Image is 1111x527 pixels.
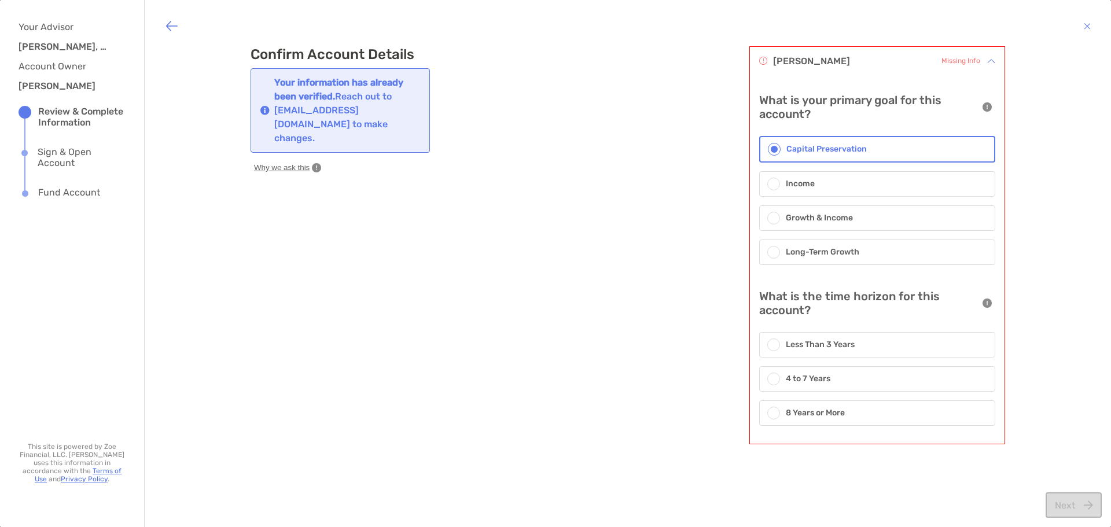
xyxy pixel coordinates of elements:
[61,475,108,483] a: Privacy Policy
[274,77,403,102] strong: Your information has already been verified.
[19,61,117,72] h4: Account Owner
[786,246,859,259] h6: Long-Term Growth
[786,373,830,385] h6: 4 to 7 Years
[759,289,977,317] h4: What is the time horizon for this account?
[19,443,126,483] p: This site is powered by Zoe Financial, LLC. [PERSON_NAME] uses this information in accordance wit...
[750,47,1005,75] div: icon arrow[PERSON_NAME]Missing Info
[786,178,815,190] h6: Income
[38,106,126,128] div: Review & Complete Information
[165,19,179,33] img: button icon
[773,54,850,68] p: [PERSON_NAME]
[759,93,977,121] h4: What is your primary goal for this account?
[254,163,310,173] span: Why we ask this
[19,80,111,91] h3: [PERSON_NAME]
[251,162,325,174] button: Why we ask this
[786,212,853,224] h6: Growth & Income
[987,57,995,65] img: icon arrow
[786,407,845,419] h6: 8 Years or More
[786,143,867,156] h6: Capital Preservation
[786,338,855,351] h6: Less Than 3 Years
[941,56,980,67] span: Missing Info
[1084,19,1091,33] img: button icon
[38,187,100,200] div: Fund Account
[38,146,126,168] div: Sign & Open Account
[274,77,403,143] span: Reach out to [EMAIL_ADDRESS][DOMAIN_NAME] to make changes.
[19,41,111,52] h3: [PERSON_NAME], CFP®, MSF
[251,46,447,62] h3: Confirm Account Details
[260,106,270,115] img: Notification icon
[19,21,117,32] h4: Your Advisor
